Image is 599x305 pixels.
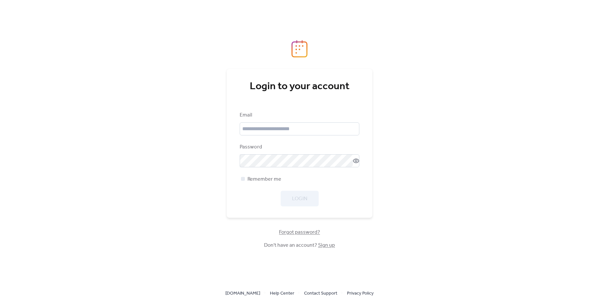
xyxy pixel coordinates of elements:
div: Password [240,143,358,151]
img: logo [291,40,308,58]
a: [DOMAIN_NAME] [225,289,260,297]
a: Privacy Policy [347,289,374,297]
a: Help Center [270,289,294,297]
span: Forgot password? [279,229,320,236]
a: Contact Support [304,289,337,297]
span: Don't have an account? [264,242,335,249]
div: Login to your account [240,80,359,93]
a: Forgot password? [279,230,320,234]
a: Sign up [318,240,335,250]
div: Email [240,111,358,119]
span: Remember me [247,175,281,183]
